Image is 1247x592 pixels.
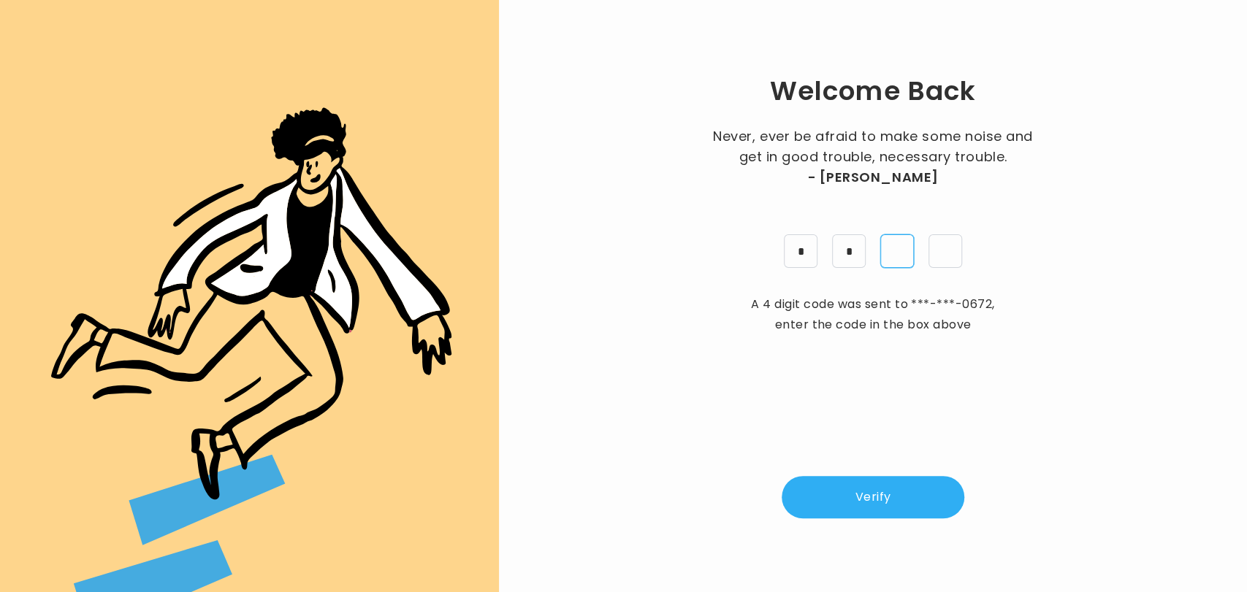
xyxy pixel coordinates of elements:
span: - [PERSON_NAME] [807,167,938,188]
p: Never, ever be afraid to make some noise and get in good trouble, necessary trouble. [709,126,1037,188]
input: pin [784,234,817,268]
h1: Welcome Back [769,74,976,109]
input: pin [928,234,962,268]
button: Verify [782,476,964,518]
input: pin [832,234,866,268]
input: pin [880,234,914,268]
p: A 4 digit code was sent to , enter the code in the box above [745,294,1001,335]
